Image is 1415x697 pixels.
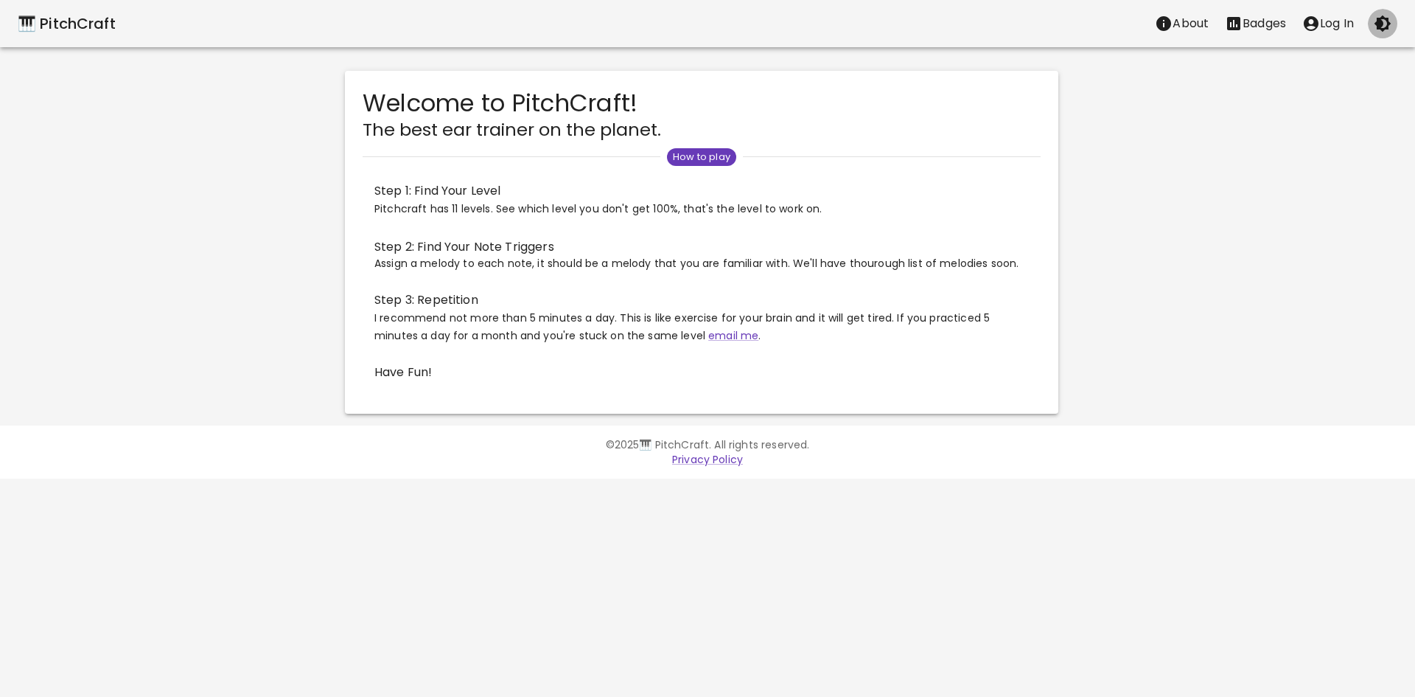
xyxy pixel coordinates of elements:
[672,452,743,467] a: Privacy Policy
[374,364,1029,381] span: Have Fun!
[1320,15,1354,32] p: Log In
[374,291,1029,309] span: Step 3: Repetition
[374,311,990,343] span: I recommend not more than 5 minutes a day. This is like exercise for your brain and it will get t...
[374,238,1029,256] span: Step 2: Find Your Note Triggers
[708,328,758,343] a: email me
[18,12,116,35] a: 🎹 PitchCraft
[374,182,1029,200] span: Step 1: Find Your Level
[374,201,822,216] span: Pitchcraft has 11 levels. See which level you don't get 100%, that's the level to work on.
[1217,9,1294,38] button: Stats
[667,150,736,164] span: How to play
[283,437,1132,452] p: © 2025 🎹 PitchCraft. All rights reserved.
[1147,9,1217,38] button: About
[374,256,1019,271] span: Assign a melody to each note, it should be a melody that you are familiar with. We'll have thouro...
[363,118,1041,142] h5: The best ear trainer on the planet.
[1294,9,1362,38] button: account of current user
[363,89,1041,118] h4: Welcome to PitchCraft!
[1243,15,1286,32] p: Badges
[1173,15,1209,32] p: About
